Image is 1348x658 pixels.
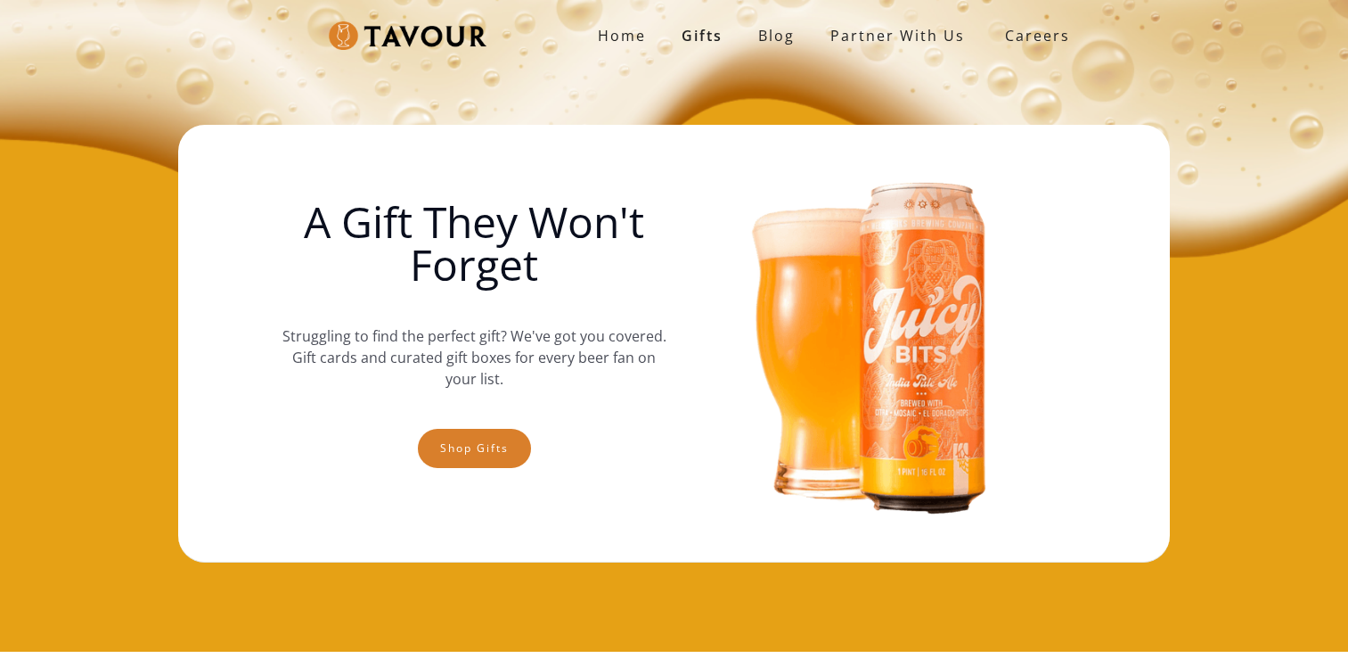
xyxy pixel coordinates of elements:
a: Shop gifts [418,429,531,468]
a: partner with us [813,18,983,53]
h1: A Gift They Won't Forget [282,201,666,286]
a: Blog [740,18,813,53]
a: Gifts [664,18,740,53]
strong: Home [598,26,646,45]
a: Careers [983,11,1083,61]
a: Home [580,18,664,53]
p: Struggling to find the perfect gift? We've got you covered. Gift cards and curated gift boxes for... [282,308,666,407]
strong: Careers [1005,18,1070,53]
